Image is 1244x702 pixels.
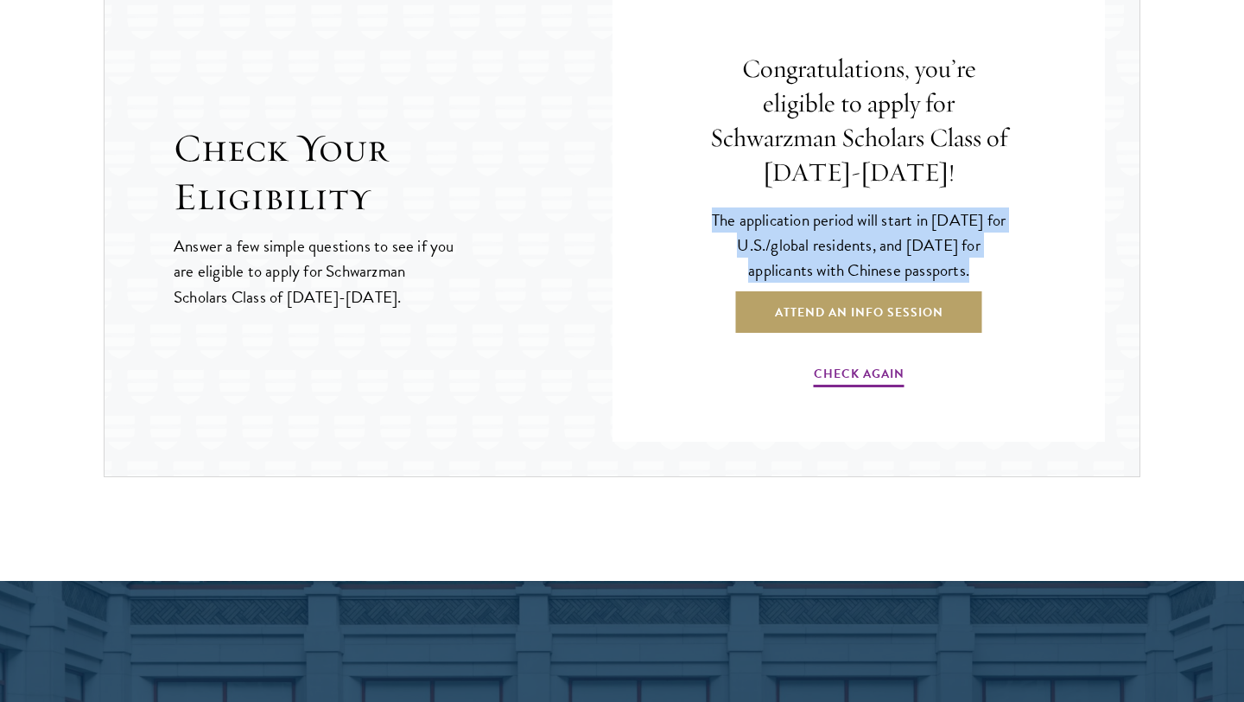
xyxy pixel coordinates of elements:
[174,233,456,309] p: Answer a few simple questions to see if you are eligible to apply for Schwarzman Scholars Class o...
[708,207,1010,283] p: The application period will start in [DATE] for U.S./global residents, and [DATE] for applicants ...
[814,363,904,390] a: Check Again
[174,124,612,221] h2: Check Your Eligibility
[708,52,1010,190] h4: Congratulations, you’re eligible to apply for Schwarzman Scholars Class of [DATE]-[DATE]!
[736,291,982,333] a: Attend an Info Session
